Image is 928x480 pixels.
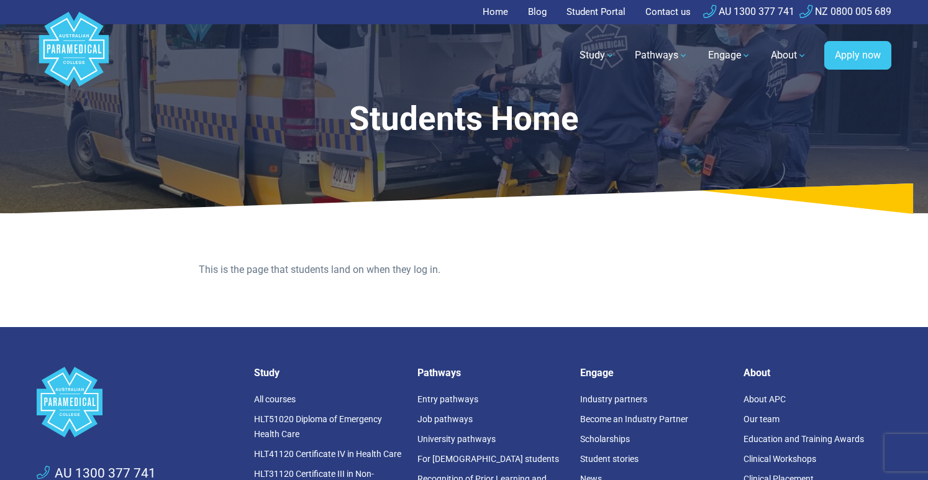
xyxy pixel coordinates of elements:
[199,262,729,277] p: This is the page that students land on when they log in.
[580,394,647,404] a: Industry partners
[744,367,892,379] h5: About
[417,434,496,444] a: University pathways
[37,24,111,87] a: Australian Paramedical College
[580,414,688,424] a: Become an Industry Partner
[580,367,729,379] h5: Engage
[580,434,630,444] a: Scholarships
[572,38,622,73] a: Study
[627,38,696,73] a: Pathways
[417,414,473,424] a: Job pathways
[254,414,382,439] a: HLT51020 Diploma of Emergency Health Care
[763,38,814,73] a: About
[799,6,891,17] a: NZ 0800 005 689
[703,6,794,17] a: AU 1300 377 741
[744,454,816,464] a: Clinical Workshops
[143,99,785,139] h1: Students Home
[744,434,864,444] a: Education and Training Awards
[580,454,639,464] a: Student stories
[417,454,559,464] a: For [DEMOGRAPHIC_DATA] students
[744,394,786,404] a: About APC
[254,367,403,379] h5: Study
[417,367,566,379] h5: Pathways
[254,449,401,459] a: HLT41120 Certificate IV in Health Care
[824,41,891,70] a: Apply now
[254,394,296,404] a: All courses
[37,367,239,437] a: Space
[417,394,478,404] a: Entry pathways
[701,38,758,73] a: Engage
[744,414,780,424] a: Our team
